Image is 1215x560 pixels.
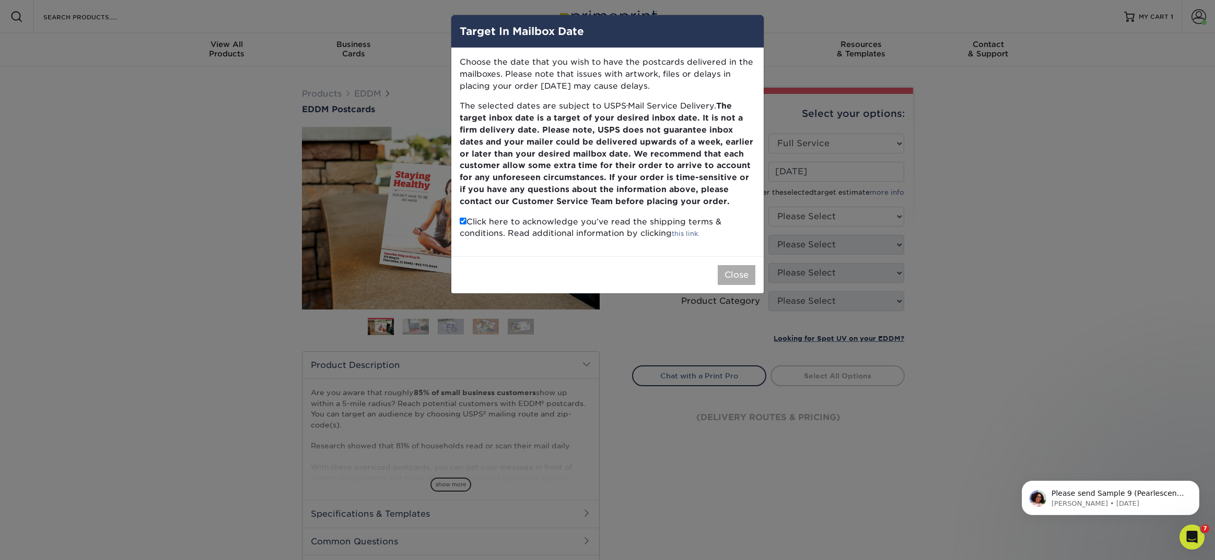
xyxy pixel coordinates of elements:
[460,101,753,206] b: The target inbox date is a target of your desired inbox date. It is not a firm delivery date. Ple...
[460,100,755,207] p: The selected dates are subject to USPS Mail Service Delivery.
[1201,525,1209,533] span: 7
[1179,525,1205,550] iframe: Intercom live chat
[626,104,628,108] small: ®
[460,56,755,92] p: Choose the date that you wish to have the postcards delivered in the mailboxes. Please note that ...
[718,265,755,285] button: Close
[1006,459,1215,532] iframe: Intercom notifications message
[460,23,755,39] h4: Target In Mailbox Date
[460,216,755,240] p: Click here to acknowledge you’ve read the shipping terms & conditions. Read additional informatio...
[672,230,699,237] a: this link.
